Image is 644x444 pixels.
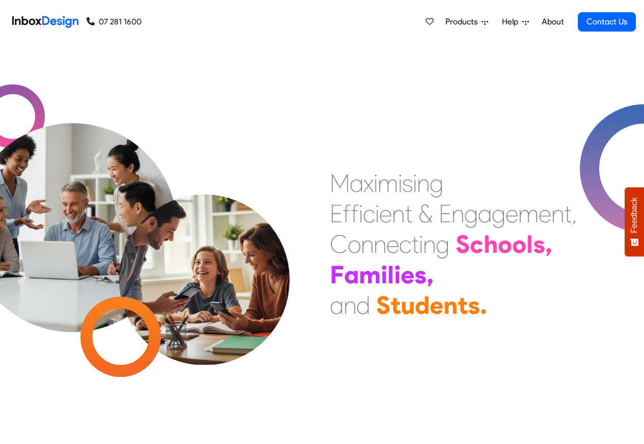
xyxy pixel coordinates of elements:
a: Help [498,12,533,32]
div: e [430,290,443,320]
div: e [401,259,414,290]
div: l [387,259,394,290]
div: , [545,229,552,259]
div: d [415,290,430,320]
div: c [470,229,484,259]
div: M [330,168,350,198]
div: & [418,198,433,229]
div: g [430,168,443,198]
div: x [363,168,374,198]
div: E [439,198,452,229]
a: 07 281 1600 [87,16,142,28]
span: Help [502,16,522,28]
div: , [427,259,434,290]
div: c [363,198,375,229]
img: parents_with_child.png [98,152,311,365]
div: e [539,198,551,229]
div: a [350,168,363,198]
span: Feedback [630,197,639,233]
div: S [456,229,470,259]
div: s [468,290,480,320]
div: d [356,290,370,320]
div: a [478,198,492,229]
div: o [348,229,361,259]
div: t [405,198,412,229]
div: c [399,229,411,259]
div: n [361,229,374,259]
div: F [330,259,344,290]
div: E [330,198,343,229]
a: About [539,12,567,32]
span: Products [445,16,482,28]
div: t [458,290,468,320]
div: t [390,290,401,320]
button: Feedback - Show survey [625,187,644,256]
div: g [492,198,506,229]
div: i [413,168,417,198]
div: n [417,168,430,198]
div: n [374,229,386,259]
div: Maximising Efficient & Engagement, Connecting Schools, Families, and Students. [330,168,577,320]
div: h [484,229,498,259]
div: g [464,198,478,229]
div: f [343,198,351,229]
div: n [452,198,464,229]
div: n [423,229,436,259]
div: , [572,198,577,229]
div: i [381,259,387,290]
div: o [512,229,526,259]
a: Products [441,12,492,32]
div: n [392,198,405,229]
div: i [375,198,379,229]
div: a [330,290,344,320]
div: s [533,229,545,259]
div: o [498,229,512,259]
div: t [564,198,572,229]
div: s [402,168,413,198]
div: l [526,229,533,259]
div: n [551,198,564,229]
div: a [344,259,359,290]
a: Contact Us [578,12,636,32]
div: i [394,259,401,290]
div: t [411,229,419,259]
div: n [344,290,356,320]
div: i [359,198,363,229]
div: m [359,259,381,290]
div: e [386,229,399,259]
div: e [379,198,392,229]
div: u [401,290,415,320]
div: i [398,168,402,198]
div: s [414,259,427,290]
div: C [330,229,348,259]
div: g [436,229,450,259]
div: m [378,168,398,198]
div: e [506,198,518,229]
div: S [376,290,390,320]
div: n [443,290,458,320]
div: i [419,229,423,259]
div: m [518,198,539,229]
div: f [351,198,359,229]
div: i [374,168,378,198]
div: . [480,290,487,320]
